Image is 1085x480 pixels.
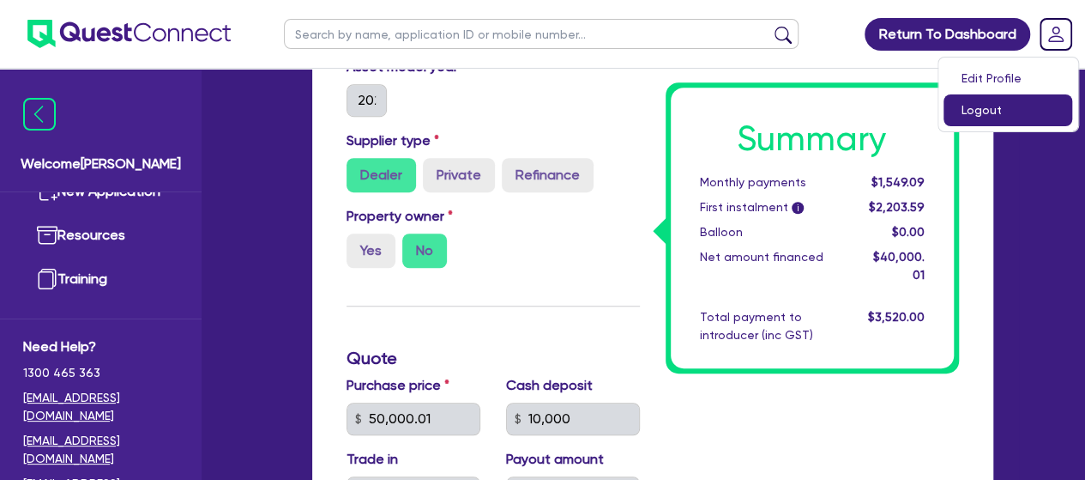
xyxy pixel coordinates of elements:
img: icon-menu-close [23,98,56,131]
img: new-application [37,181,57,202]
a: Dropdown toggle [1034,12,1078,57]
a: Return To Dashboard [865,18,1030,51]
label: Trade in [347,449,398,470]
input: Search by name, application ID or mobile number... [284,19,799,49]
span: $3,520.00 [867,310,924,324]
label: Cash deposit [506,375,593,396]
span: Need Help? [23,337,178,357]
span: $0.00 [891,225,924,239]
label: Payout amount [506,449,604,470]
label: Private [423,158,495,192]
label: Dealer [347,158,416,192]
a: Logout [943,94,1072,126]
a: [EMAIL_ADDRESS][DOMAIN_NAME] [23,389,178,425]
label: Refinance [502,158,594,192]
div: Monthly payments [687,173,854,191]
span: 1300 465 363 [23,364,178,382]
h1: Summary [700,118,925,160]
label: No [402,234,447,268]
h3: Quote [347,348,640,368]
span: $2,203.59 [868,200,924,214]
div: Balloon [687,223,854,241]
a: Resources [23,214,178,258]
a: New Application [23,170,178,214]
label: Purchase price [347,375,449,396]
span: Welcome [PERSON_NAME] [21,154,181,174]
label: Supplier type [347,131,439,151]
span: $1,549.09 [871,175,924,189]
a: [EMAIL_ADDRESS][DOMAIN_NAME] [23,432,178,468]
span: i [792,203,804,215]
img: training [37,269,57,289]
label: Property owner [347,206,453,227]
a: Edit Profile [943,63,1072,94]
span: $40,000.01 [872,250,924,282]
div: First instalment [687,198,854,216]
img: resources [37,225,57,246]
div: Total payment to introducer (inc GST) [687,308,854,344]
div: Net amount financed [687,248,854,284]
label: Yes [347,234,395,268]
img: quest-connect-logo-blue [27,20,231,48]
a: Training [23,258,178,301]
